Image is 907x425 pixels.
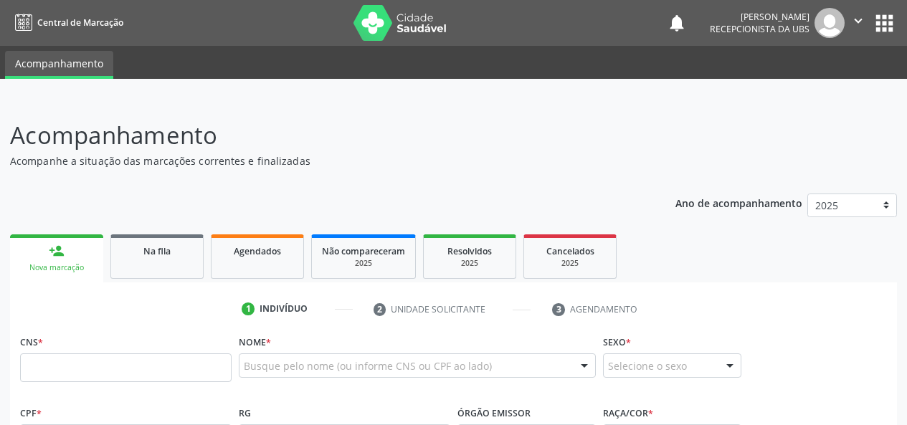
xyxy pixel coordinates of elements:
[239,331,271,353] label: Nome
[20,331,43,353] label: CNS
[5,51,113,79] a: Acompanhamento
[322,258,405,269] div: 2025
[434,258,505,269] div: 2025
[49,243,65,259] div: person_add
[239,402,251,424] label: RG
[603,402,653,424] label: Raça/cor
[546,245,594,257] span: Cancelados
[322,245,405,257] span: Não compareceram
[10,153,631,168] p: Acompanhe a situação das marcações correntes e finalizadas
[872,11,897,36] button: apps
[850,13,866,29] i: 
[534,258,606,269] div: 2025
[242,302,255,315] div: 1
[143,245,171,257] span: Na fila
[37,16,123,29] span: Central de Marcação
[447,245,492,257] span: Resolvidos
[457,402,531,424] label: Órgão emissor
[10,11,123,34] a: Central de Marcação
[608,358,687,373] span: Selecione o sexo
[675,194,802,211] p: Ano de acompanhamento
[710,11,809,23] div: [PERSON_NAME]
[845,8,872,38] button: 
[20,262,93,273] div: Nova marcação
[815,8,845,38] img: img
[603,331,631,353] label: Sexo
[260,302,308,315] div: Indivíduo
[244,358,492,373] span: Busque pelo nome (ou informe CNS ou CPF ao lado)
[710,23,809,35] span: Recepcionista da UBS
[234,245,281,257] span: Agendados
[667,13,687,33] button: notifications
[10,118,631,153] p: Acompanhamento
